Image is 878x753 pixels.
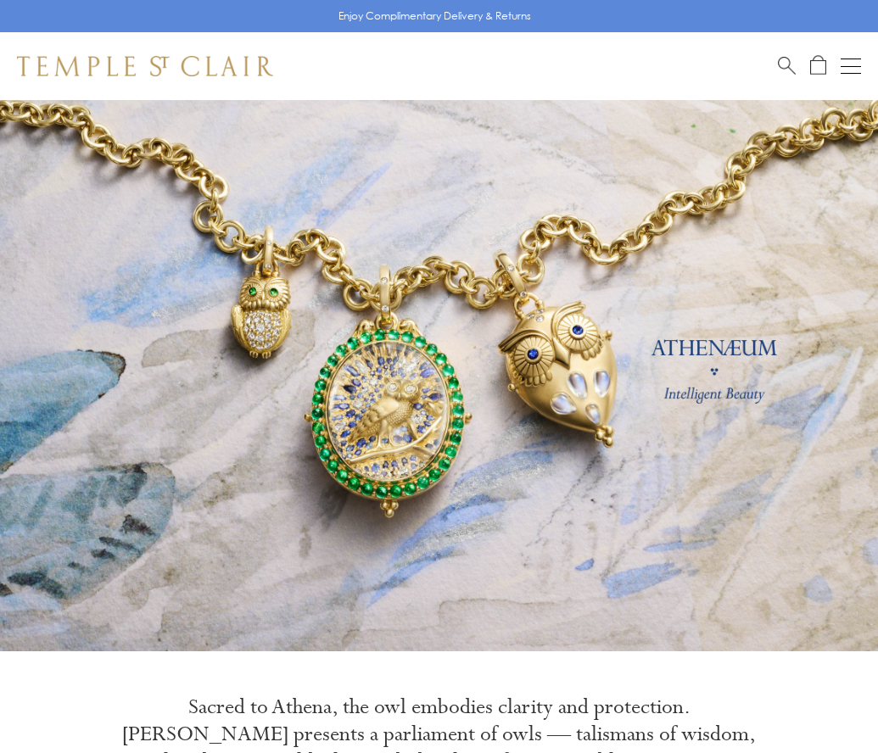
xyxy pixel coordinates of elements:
a: Search [778,55,796,76]
a: Open Shopping Bag [810,55,826,76]
p: Enjoy Complimentary Delivery & Returns [338,8,531,25]
button: Open navigation [841,56,861,76]
img: Temple St. Clair [17,56,273,76]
